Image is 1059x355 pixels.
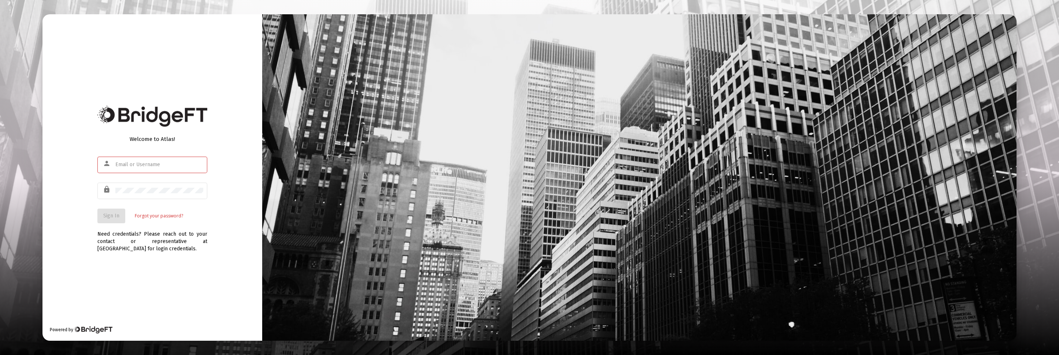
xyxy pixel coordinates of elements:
[74,326,112,333] img: Bridge Financial Technology Logo
[103,159,112,168] mat-icon: person
[97,106,207,127] img: Bridge Financial Technology Logo
[135,212,183,220] a: Forgot your password?
[97,223,207,253] div: Need credentials? Please reach out to your contact or representative at [GEOGRAPHIC_DATA] for log...
[97,209,125,223] button: Sign In
[50,326,112,333] div: Powered by
[103,185,112,194] mat-icon: lock
[115,162,203,168] input: Email or Username
[97,135,207,143] div: Welcome to Atlas!
[103,213,119,219] span: Sign In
